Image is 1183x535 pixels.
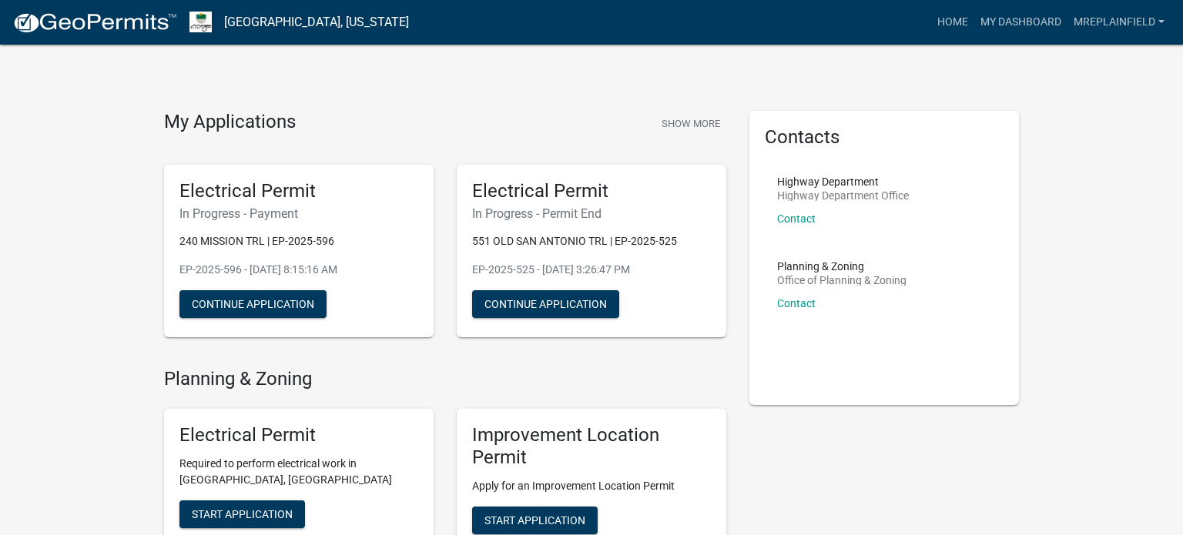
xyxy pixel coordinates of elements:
p: Planning & Zoning [777,261,907,272]
p: Required to perform electrical work in [GEOGRAPHIC_DATA], [GEOGRAPHIC_DATA] [179,456,418,488]
h4: My Applications [164,111,296,134]
p: Apply for an Improvement Location Permit [472,478,711,494]
button: Show More [655,111,726,136]
p: Highway Department Office [777,190,909,201]
a: Home [931,8,974,37]
h6: In Progress - Permit End [472,206,711,221]
p: Office of Planning & Zoning [777,275,907,286]
h5: Improvement Location Permit [472,424,711,469]
h5: Electrical Permit [179,424,418,446]
a: Contact [777,212,816,225]
button: Continue Application [179,290,327,318]
h4: Planning & Zoning [164,368,726,390]
button: Continue Application [472,290,619,318]
h6: In Progress - Payment [179,206,418,221]
a: [GEOGRAPHIC_DATA], [US_STATE] [224,9,409,35]
p: EP-2025-525 - [DATE] 3:26:47 PM [472,262,711,278]
span: Start Application [484,513,585,526]
a: Contact [777,297,816,309]
span: Start Application [192,508,293,520]
a: My Dashboard [974,8,1067,37]
a: MREPlainfield [1067,8,1171,37]
h5: Contacts [765,126,1004,149]
p: 240 MISSION TRL | EP-2025-596 [179,233,418,249]
button: Start Application [472,507,598,534]
p: Highway Department [777,176,909,187]
p: EP-2025-596 - [DATE] 8:15:16 AM [179,262,418,278]
p: 551 OLD SAN ANTONIO TRL | EP-2025-525 [472,233,711,249]
h5: Electrical Permit [179,180,418,202]
img: Morgan County, Indiana [189,12,212,32]
h5: Electrical Permit [472,180,711,202]
button: Start Application [179,500,305,528]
